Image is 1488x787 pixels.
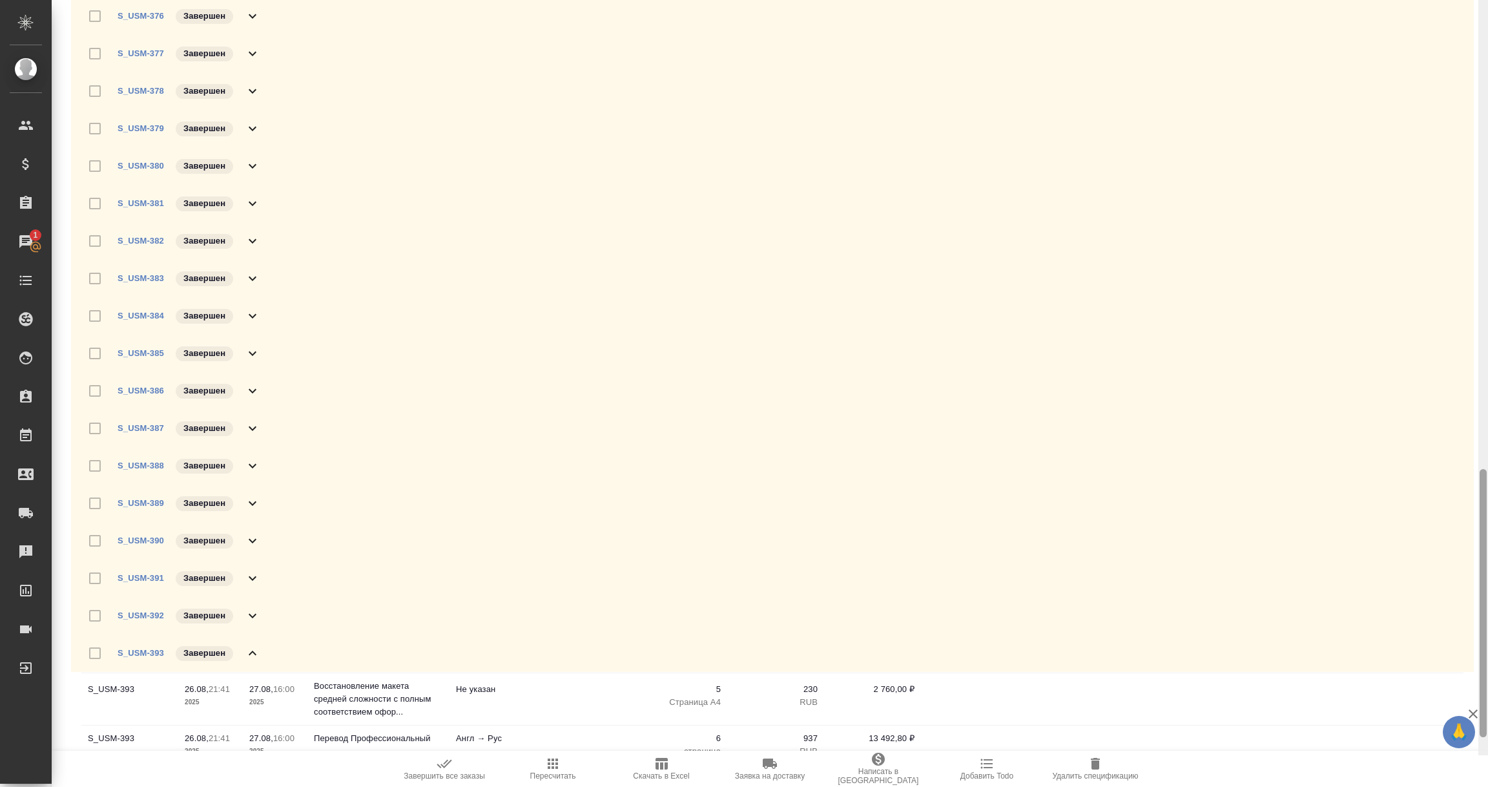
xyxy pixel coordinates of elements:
[118,86,164,96] a: S_USM-378
[118,386,164,395] a: S_USM-386
[118,498,164,508] a: S_USM-389
[404,771,485,781] span: Завершить все заказы
[118,423,164,433] a: S_USM-387
[183,47,225,60] p: Завершен
[831,683,914,696] p: 2 760,00 ₽
[71,372,1474,410] div: S_USM-386Завершен
[390,751,499,787] button: Завершить все заказы
[81,726,178,771] td: S_USM-393
[183,310,225,322] p: Завершен
[314,732,443,745] p: Перевод Профессиональный
[183,160,225,173] p: Завершен
[25,229,45,242] span: 1
[71,410,1474,447] div: S_USM-387Завершен
[831,732,914,745] p: 13 492,80 ₽
[824,751,933,787] button: Написать в [GEOGRAPHIC_DATA]
[209,684,230,694] p: 21:41
[1443,716,1475,748] button: 🙏
[933,751,1041,787] button: Добавить Todo
[71,522,1474,560] div: S_USM-390Завершен
[118,536,164,545] a: S_USM-390
[183,647,225,660] p: Завершен
[249,696,301,709] p: 2025
[3,226,48,258] a: 1
[183,384,225,397] p: Завершен
[734,745,818,758] p: RUB
[637,696,721,709] p: Страница А4
[183,572,225,585] p: Завершен
[183,534,225,547] p: Завершен
[314,680,443,719] p: Восстановление макета средней сложности с полным соответствием офор...
[183,497,225,510] p: Завершен
[183,609,225,622] p: Завершен
[209,733,230,743] p: 21:41
[185,745,236,758] p: 2025
[734,683,818,696] p: 230
[607,751,716,787] button: Скачать в Excel
[118,236,164,246] a: S_USM-382
[637,745,721,758] p: страница
[118,273,164,283] a: S_USM-383
[960,771,1013,781] span: Добавить Todo
[183,10,225,23] p: Завершен
[71,110,1474,147] div: S_USM-379Завершен
[183,85,225,98] p: Завершен
[81,677,178,722] td: S_USM-393
[637,732,721,745] p: 6
[71,72,1474,110] div: S_USM-378Завершен
[449,726,521,771] td: Англ → Рус
[71,485,1474,522] div: S_USM-389Завершен
[273,684,294,694] p: 16:00
[183,459,225,472] p: Завершен
[249,745,301,758] p: 2025
[499,751,607,787] button: Пересчитать
[71,185,1474,222] div: S_USM-381Завершен
[1041,751,1150,787] button: Удалить спецификацию
[71,147,1474,185] div: S_USM-380Завершен
[734,732,818,745] p: 937
[249,733,273,743] p: 27.08,
[449,677,521,722] td: Не указан
[183,347,225,360] p: Завершен
[249,684,273,694] p: 27.08,
[71,560,1474,597] div: S_USM-391Завершен
[734,696,818,709] p: RUB
[735,771,805,781] span: Заявка на доставку
[118,573,164,583] a: S_USM-391
[183,422,225,435] p: Завершен
[832,767,925,785] span: Написать в [GEOGRAPHIC_DATA]
[118,348,164,358] a: S_USM-385
[185,733,209,743] p: 26.08,
[71,222,1474,260] div: S_USM-382Завершен
[71,297,1474,335] div: S_USM-384Завершен
[118,311,164,320] a: S_USM-384
[118,461,164,470] a: S_USM-388
[183,235,225,247] p: Завершен
[183,272,225,285] p: Завершен
[71,447,1474,485] div: S_USM-388Завершен
[183,197,225,210] p: Завершен
[1448,719,1470,746] span: 🙏
[118,161,164,171] a: S_USM-380
[1052,771,1138,781] span: Удалить спецификацию
[530,771,576,781] span: Пересчитать
[637,683,721,696] p: 5
[633,771,689,781] span: Скачать в Excel
[185,696,236,709] p: 2025
[118,648,164,658] a: S_USM-393
[118,123,164,133] a: S_USM-379
[183,122,225,135] p: Завершен
[118,611,164,620] a: S_USM-392
[118,198,164,208] a: S_USM-381
[185,684,209,694] p: 26.08,
[118,11,164,21] a: S_USM-376
[71,335,1474,372] div: S_USM-385Завершен
[716,751,824,787] button: Заявка на доставку
[118,48,164,58] a: S_USM-377
[71,35,1474,72] div: S_USM-377Завершен
[71,635,1474,672] div: S_USM-393Завершен
[71,597,1474,635] div: S_USM-392Завершен
[71,260,1474,297] div: S_USM-383Завершен
[273,733,294,743] p: 16:00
